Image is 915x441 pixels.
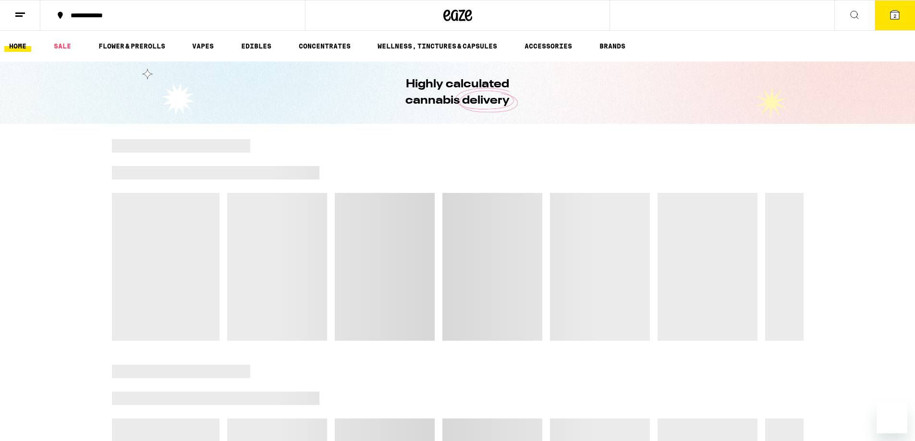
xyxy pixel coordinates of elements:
a: SALE [49,40,76,52]
a: EDIBLES [236,40,276,52]
a: FLOWER & PREROLLS [94,40,170,52]
a: WELLNESS, TINCTURES & CAPSULES [373,40,502,52]
span: 2 [893,13,896,19]
a: VAPES [187,40,219,52]
a: BRANDS [595,40,630,52]
a: CONCENTRATES [294,40,355,52]
h1: Highly calculated cannabis delivery [378,76,537,109]
button: 2 [875,0,915,30]
iframe: Button to launch messaging window [877,403,907,433]
a: ACCESSORIES [520,40,577,52]
a: HOME [4,40,31,52]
